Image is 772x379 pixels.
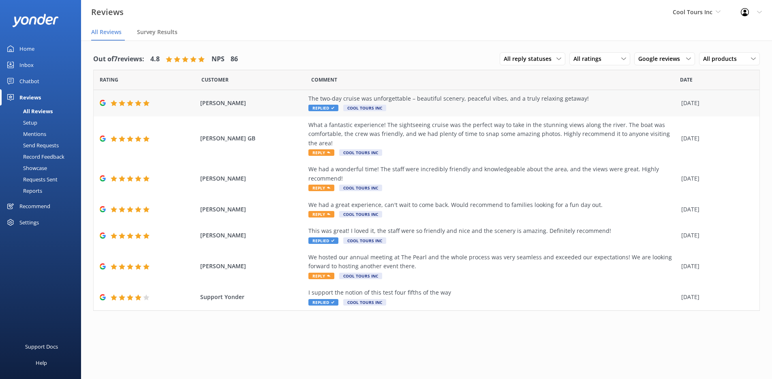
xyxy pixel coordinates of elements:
[681,205,749,214] div: [DATE]
[308,299,338,306] span: Replied
[308,237,338,244] span: Replied
[339,149,382,156] span: Cool Tours Inc
[19,214,39,230] div: Settings
[25,338,58,355] div: Support Docs
[504,54,556,63] span: All reply statuses
[231,54,238,65] h4: 86
[5,106,81,117] a: All Reviews
[308,253,677,271] div: We hosted our annual meeting at The Pearl and the whole process was very seamless and exceeded ou...
[91,6,124,19] h3: Reviews
[343,105,386,111] span: Cool Tours Inc
[12,14,59,27] img: yonder-white-logo.png
[200,231,305,240] span: [PERSON_NAME]
[308,226,677,235] div: This was great! I loved it, the staff were so friendly and nice and the scenery is amazing. Defin...
[5,128,46,140] div: Mentions
[343,237,386,244] span: Cool Tours Inc
[308,273,334,279] span: Reply
[703,54,742,63] span: All products
[100,76,118,84] span: Date
[200,205,305,214] span: [PERSON_NAME]
[681,174,749,183] div: [DATE]
[308,149,334,156] span: Reply
[5,162,47,174] div: Showcase
[5,185,42,196] div: Reports
[5,162,81,174] a: Showcase
[150,54,160,65] h4: 4.8
[200,293,305,301] span: Support Yonder
[5,151,81,162] a: Record Feedback
[201,76,229,84] span: Date
[308,165,677,183] div: We had a wonderful time! The staff were incredibly friendly and knowledgeable about the area, and...
[5,106,53,117] div: All Reviews
[339,211,382,217] span: Cool Tours Inc
[91,28,122,36] span: All Reviews
[5,140,81,151] a: Send Requests
[308,288,677,297] div: I support the notion of this test four fifths of the way
[19,41,34,57] div: Home
[573,54,606,63] span: All ratings
[200,262,305,271] span: [PERSON_NAME]
[308,121,677,148] div: What a fantastic experience! The sightseeing cruise was the perfect way to take in the stunning v...
[308,200,677,209] div: We had a great experience, can't wait to come back. Would recommend to families looking for a fun...
[19,73,39,89] div: Chatbot
[680,76,693,84] span: Date
[308,211,334,217] span: Reply
[311,76,337,84] span: Question
[5,117,37,128] div: Setup
[673,8,712,16] span: Cool Tours Inc
[343,299,386,306] span: Cool Tours Inc
[200,134,305,143] span: [PERSON_NAME] GB
[308,185,334,191] span: Reply
[339,273,382,279] span: Cool Tours Inc
[681,293,749,301] div: [DATE]
[308,94,677,103] div: The two-day cruise was unforgettable – beautiful scenery, peaceful vibes, and a truly relaxing ge...
[5,185,81,196] a: Reports
[5,128,81,140] a: Mentions
[681,231,749,240] div: [DATE]
[5,174,81,185] a: Requests Sent
[19,198,50,214] div: Recommend
[93,54,144,65] h4: Out of 7 reviews:
[681,99,749,108] div: [DATE]
[212,54,225,65] h4: NPS
[681,262,749,271] div: [DATE]
[36,355,47,371] div: Help
[5,151,64,162] div: Record Feedback
[5,140,59,151] div: Send Requests
[638,54,685,63] span: Google reviews
[5,117,81,128] a: Setup
[200,99,305,108] span: [PERSON_NAME]
[681,134,749,143] div: [DATE]
[5,174,58,185] div: Requests Sent
[200,174,305,183] span: [PERSON_NAME]
[339,185,382,191] span: Cool Tours Inc
[308,105,338,111] span: Replied
[137,28,177,36] span: Survey Results
[19,57,34,73] div: Inbox
[19,89,41,106] div: Reviews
